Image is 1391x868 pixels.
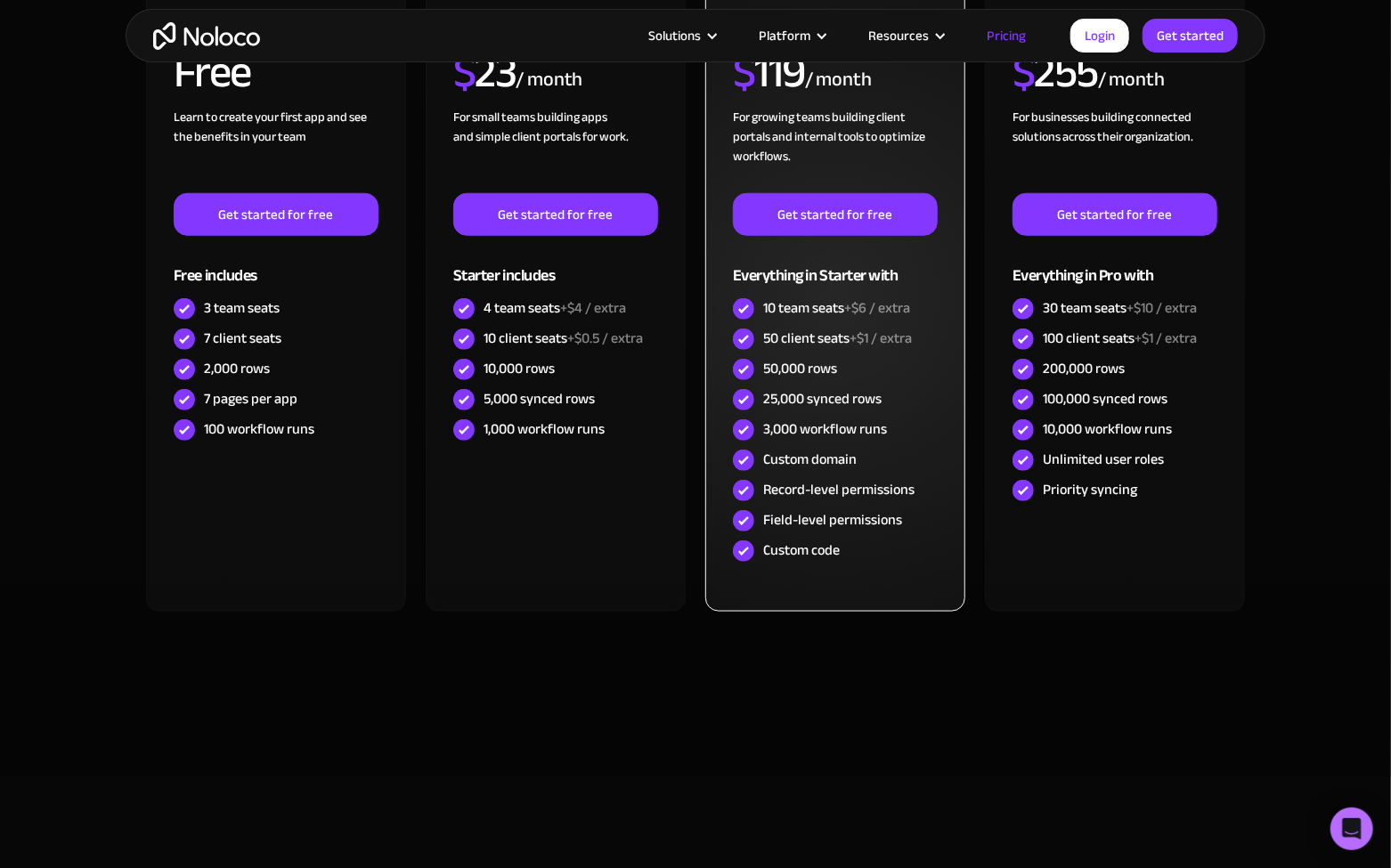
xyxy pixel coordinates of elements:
div: / month [516,66,582,94]
span: +$1 / extra [1135,325,1197,352]
div: Learn to create your first app and see the benefits in your team ‍ [174,108,378,193]
div: 7 pages per app [204,389,297,409]
div: 50 client seats [763,329,912,348]
div: Everything in Starter with [733,236,938,294]
div: 10,000 workflow runs [1043,419,1172,439]
div: 7 client seats [204,329,281,348]
a: Get started for free [1013,193,1217,236]
div: Solutions [648,24,701,47]
div: Open Intercom Messenger [1330,807,1373,850]
div: Priority syncing [1043,480,1137,499]
div: 100 workflow runs [204,419,314,439]
span: +$6 / extra [844,295,910,321]
div: 4 team seats [484,298,626,318]
div: / month [805,66,872,94]
h2: 23 [453,50,517,94]
div: 10 team seats [763,298,910,318]
span: $ [1013,30,1035,114]
div: 10 client seats [484,329,643,348]
div: 25,000 synced rows [763,389,882,409]
div: 5,000 synced rows [484,389,595,409]
div: 1,000 workflow runs [484,419,605,439]
span: +$0.5 / extra [567,325,643,352]
div: Field-level permissions [763,510,902,530]
div: 200,000 rows [1043,359,1125,378]
div: For growing teams building client portals and internal tools to optimize workflows. [733,108,938,193]
div: For businesses building connected solutions across their organization. ‍ [1013,108,1217,193]
div: 50,000 rows [763,359,837,378]
h2: 119 [733,50,805,94]
div: 10,000 rows [484,359,555,378]
h2: Free [174,50,251,94]
div: / month [1098,66,1165,94]
div: 3 team seats [204,298,280,318]
div: Custom code [763,540,840,560]
div: 100,000 synced rows [1043,389,1167,409]
a: Get started [1143,19,1238,53]
span: $ [733,30,755,114]
div: Everything in Pro with [1013,236,1217,294]
a: Get started for free [174,193,378,236]
span: +$10 / extra [1127,295,1197,321]
div: Resources [868,24,929,47]
a: Get started for free [733,193,938,236]
div: Platform [759,24,810,47]
div: Free includes [174,236,378,294]
span: $ [453,30,476,114]
div: 30 team seats [1043,298,1197,318]
div: 100 client seats [1043,329,1197,348]
a: Pricing [964,24,1048,47]
div: For small teams building apps and simple client portals for work. ‍ [453,108,658,193]
div: 3,000 workflow runs [763,419,887,439]
span: +$4 / extra [560,295,626,321]
div: Starter includes [453,236,658,294]
a: home [153,22,260,50]
div: Solutions [626,24,736,47]
div: Unlimited user roles [1043,450,1164,469]
h2: 255 [1013,50,1098,94]
a: Login [1070,19,1129,53]
div: Custom domain [763,450,857,469]
a: Get started for free [453,193,658,236]
div: Record-level permissions [763,480,915,499]
div: 2,000 rows [204,359,270,378]
span: +$1 / extra [850,325,912,352]
div: Platform [736,24,846,47]
div: Resources [846,24,964,47]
